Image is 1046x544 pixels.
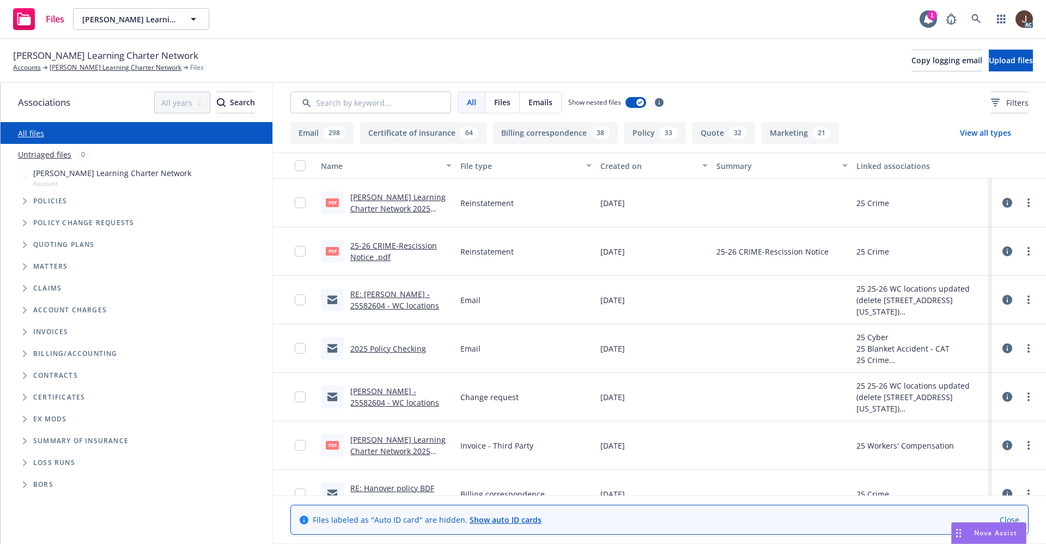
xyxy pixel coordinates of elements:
button: Policy [624,122,686,144]
button: Upload files [989,50,1033,71]
button: Email [290,122,354,144]
span: Filters [991,97,1029,108]
span: [DATE] [600,246,625,257]
span: Certificates [33,394,85,401]
div: 21 [812,127,831,139]
span: [DATE] [600,197,625,209]
span: Policies [33,198,68,204]
input: Toggle Row Selected [295,294,306,305]
svg: Search [217,98,226,107]
span: BORs [33,481,53,488]
a: [PERSON_NAME] Learning Charter Network 2025 Workers' Compensation Invoice.pdf [350,434,446,479]
span: Reinstatement [460,197,514,209]
div: 38 [591,127,610,139]
a: more [1022,390,1035,403]
span: Billing/Accounting [33,350,118,357]
div: 32 [728,127,747,139]
button: Filters [991,92,1029,113]
div: 25 Crime [856,197,889,209]
button: [PERSON_NAME] Learning Charter Network [73,8,209,30]
div: Summary [716,160,835,172]
span: Email [460,294,481,306]
a: Close [1000,514,1019,525]
span: pdf [326,198,339,207]
span: Quoting plans [33,241,95,248]
div: Tree Example [1,165,272,343]
div: 25 Cyber [856,331,987,343]
button: View all types [942,122,1029,144]
a: [PERSON_NAME] - 25582604 - WC locations [350,386,439,408]
div: 298 [323,127,345,139]
a: RE: Hanover policy BDF D957555-03 late payment notice [350,483,443,516]
span: pdf [326,441,339,449]
a: 2025 Policy Checking [350,343,426,354]
span: Matters [33,263,68,270]
span: Account [33,179,191,188]
input: Toggle Row Selected [295,197,306,208]
button: Summary [712,153,852,179]
div: 25 Workers' Compensation [856,440,954,451]
input: Toggle Row Selected [295,391,306,402]
div: 1 [927,10,937,20]
a: RE: [PERSON_NAME] - 25582604 - WC locations [350,289,439,311]
button: Billing correspondence [493,122,618,144]
div: Created on [600,160,696,172]
div: Folder Tree Example [1,343,272,495]
div: 25 25-26 WC locations updated (delete [STREET_ADDRESS][US_STATE]) [856,283,987,317]
span: Associations [18,95,70,110]
a: Show auto ID cards [470,515,542,525]
a: 25-26 CRIME-Rescission Notice .pdf [350,240,437,262]
span: Invoice - Third Party [460,440,533,451]
input: Toggle Row Selected [295,246,306,257]
span: [DATE] [600,440,625,451]
a: Switch app [990,8,1012,30]
a: more [1022,293,1035,306]
span: Email [460,343,481,354]
a: All files [18,128,44,138]
a: Untriaged files [18,149,71,160]
span: Emails [528,96,552,108]
span: pdf [326,247,339,255]
button: Certificate of insurance [360,122,486,144]
input: Select all [295,160,306,171]
a: Files [9,4,69,34]
input: Toggle Row Selected [295,343,306,354]
a: Accounts [13,63,41,72]
a: more [1022,196,1035,209]
button: Copy logging email [911,50,982,71]
div: 25 25-26 WC locations updated (delete [STREET_ADDRESS][US_STATE]) [856,380,987,414]
span: Billing correspondence [460,488,545,500]
button: Nova Assist [951,522,1026,544]
div: 33 [659,127,678,139]
span: [DATE] [600,343,625,354]
span: Ex Mods [33,416,66,422]
div: 0 [76,148,90,161]
a: more [1022,439,1035,452]
span: All [467,96,476,108]
span: [DATE] [600,391,625,403]
a: more [1022,245,1035,258]
div: Search [217,92,255,113]
span: Reinstatement [460,246,514,257]
input: Search by keyword... [290,92,451,113]
span: Show nested files [568,98,621,107]
span: Filters [1006,97,1029,108]
a: more [1022,487,1035,500]
img: photo [1015,10,1033,28]
span: Files [46,15,64,23]
span: Account charges [33,307,107,313]
span: Loss Runs [33,460,75,466]
button: Created on [596,153,713,179]
a: [PERSON_NAME] Learning Charter Network [50,63,181,72]
div: 64 [460,127,478,139]
div: File type [460,160,579,172]
a: [PERSON_NAME] Learning Charter Network 2025 Crime Reinstatement Eff [DATE].pdf [350,192,446,237]
span: Upload files [989,55,1033,65]
button: Marketing [762,122,839,144]
button: Linked associations [852,153,992,179]
span: Summary of insurance [33,438,129,444]
div: 25 Blanket Accident - CAT [856,343,987,354]
div: Drag to move [952,523,965,543]
button: Quote [692,122,755,144]
button: Name [317,153,456,179]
